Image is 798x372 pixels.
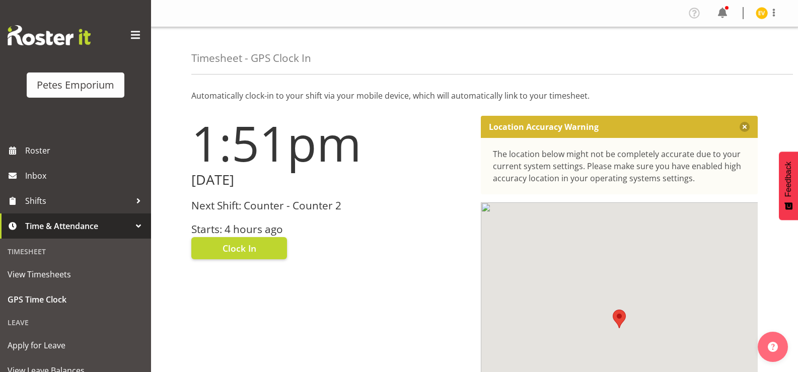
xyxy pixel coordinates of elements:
h4: Timesheet - GPS Clock In [191,52,311,64]
p: Location Accuracy Warning [489,122,599,132]
button: Close message [740,122,750,132]
p: Automatically clock-in to your shift via your mobile device, which will automatically link to you... [191,90,758,102]
button: Clock In [191,237,287,259]
div: Petes Emporium [37,78,114,93]
div: Timesheet [3,241,149,262]
img: help-xxl-2.png [768,342,778,352]
span: Roster [25,143,146,158]
h2: [DATE] [191,172,469,188]
h1: 1:51pm [191,116,469,170]
h3: Next Shift: Counter - Counter 2 [191,200,469,211]
div: The location below might not be completely accurate due to your current system settings. Please m... [493,148,746,184]
div: Leave [3,312,149,333]
span: View Timesheets [8,267,143,282]
a: View Timesheets [3,262,149,287]
span: Inbox [25,168,146,183]
h3: Starts: 4 hours ago [191,224,469,235]
img: Rosterit website logo [8,25,91,45]
a: GPS Time Clock [3,287,149,312]
span: Shifts [25,193,131,208]
span: GPS Time Clock [8,292,143,307]
span: Clock In [223,242,256,255]
a: Apply for Leave [3,333,149,358]
span: Feedback [784,162,793,197]
button: Feedback - Show survey [779,152,798,220]
img: eva-vailini10223.jpg [756,7,768,19]
span: Apply for Leave [8,338,143,353]
span: Time & Attendance [25,218,131,234]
